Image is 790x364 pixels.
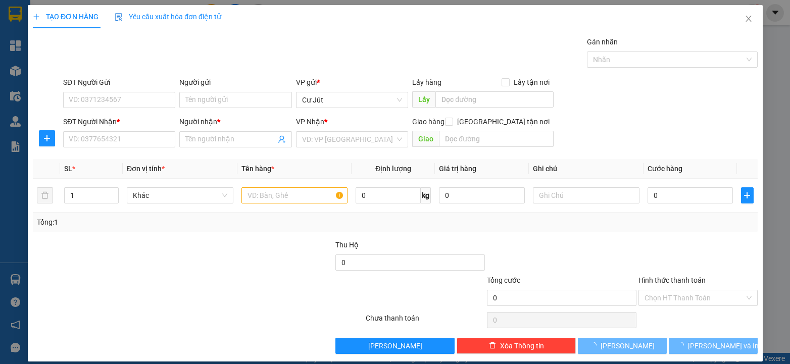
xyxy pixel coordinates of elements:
[335,241,359,249] span: Thu Hộ
[179,77,291,88] div: Người gửi
[63,116,175,127] div: SĐT Người Nhận
[241,187,348,203] input: VD: Bàn, Ghế
[296,77,408,88] div: VP gửi
[589,342,601,349] span: loading
[734,5,762,33] button: Close
[115,13,221,21] span: Yêu cầu xuất hóa đơn điện tử
[37,187,53,203] button: delete
[439,187,525,203] input: 0
[278,135,286,143] span: user-add
[500,340,544,351] span: Xóa Thông tin
[110,196,116,202] span: down
[421,187,431,203] span: kg
[487,276,520,284] span: Tổng cước
[115,13,123,21] img: icon
[412,118,445,126] span: Giao hàng
[368,340,422,351] span: [PERSON_NAME]
[453,116,554,127] span: [GEOGRAPHIC_DATA] tận nơi
[63,77,175,88] div: SĐT Người Gửi
[107,195,118,203] span: Decrease Value
[638,276,705,284] label: Hình thức thanh toán
[412,91,435,108] span: Lấy
[741,187,753,203] button: plus
[107,188,118,195] span: Increase Value
[296,118,324,126] span: VP Nhận
[412,131,439,147] span: Giao
[241,165,274,173] span: Tên hàng
[439,165,476,173] span: Giá trị hàng
[687,340,758,351] span: [PERSON_NAME] và In
[668,338,757,354] button: [PERSON_NAME] và In
[33,13,40,20] span: plus
[510,77,554,88] span: Lấy tận nơi
[647,165,682,173] span: Cước hàng
[37,217,306,228] div: Tổng: 1
[302,92,402,108] span: Cư Jút
[133,188,227,203] span: Khác
[64,165,72,173] span: SL
[533,187,639,203] input: Ghi Chú
[33,13,98,21] span: TẠO ĐƠN HÀNG
[529,159,644,179] th: Ghi chú
[457,338,576,354] button: deleteXóa Thông tin
[179,116,291,127] div: Người nhận
[365,313,486,330] div: Chưa thanh toán
[110,189,116,195] span: up
[39,134,55,142] span: plus
[412,78,441,86] span: Lấy hàng
[742,191,753,199] span: plus
[439,131,554,147] input: Dọc đường
[587,38,618,46] label: Gán nhãn
[578,338,667,354] button: [PERSON_NAME]
[601,340,655,351] span: [PERSON_NAME]
[39,130,55,146] button: plus
[744,15,752,23] span: close
[676,342,687,349] span: loading
[488,342,496,350] span: delete
[435,91,554,108] input: Dọc đường
[375,165,411,173] span: Định lượng
[127,165,165,173] span: Đơn vị tính
[335,338,455,354] button: [PERSON_NAME]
